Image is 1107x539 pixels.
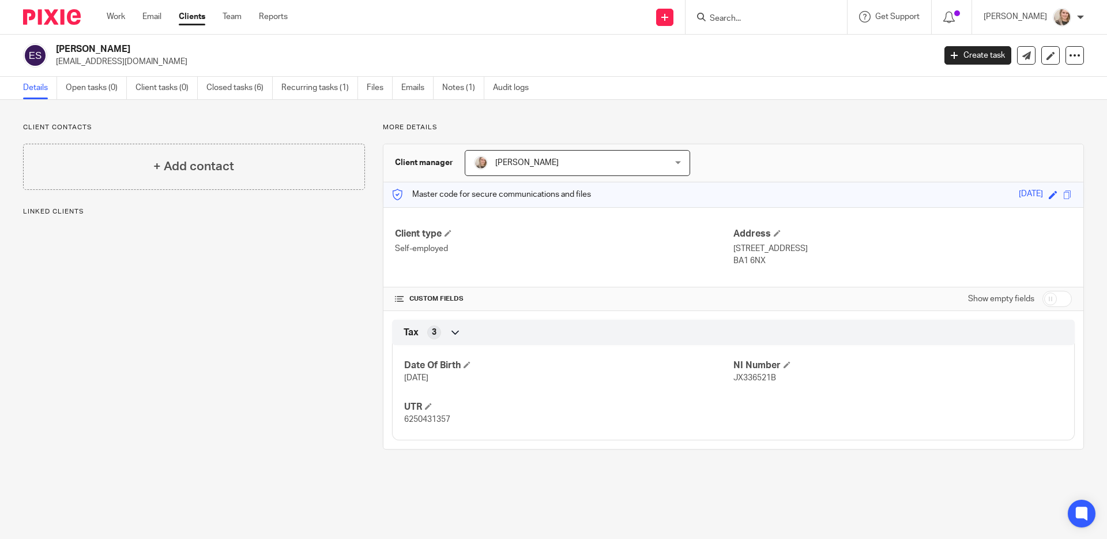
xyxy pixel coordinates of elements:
[404,416,450,424] span: 6250431357
[404,360,733,372] h4: Date Of Birth
[56,43,753,55] h2: [PERSON_NAME]
[404,374,428,382] span: [DATE]
[875,13,920,21] span: Get Support
[392,189,591,200] p: Master code for secure communications and files
[1019,188,1043,201] div: [DATE]
[395,243,733,254] p: Self-employed
[474,156,488,170] img: IMG_7594.jpg
[107,11,125,23] a: Work
[281,77,358,99] a: Recurring tasks (1)
[66,77,127,99] a: Open tasks (0)
[401,77,434,99] a: Emails
[733,255,1072,267] p: BA1 6NX
[23,207,365,216] p: Linked clients
[23,43,47,68] img: svg%3E
[367,77,393,99] a: Files
[23,77,57,99] a: Details
[395,228,733,240] h4: Client type
[153,158,234,175] h4: + Add contact
[733,228,1072,240] h4: Address
[259,11,288,23] a: Reports
[404,327,419,339] span: Tax
[733,243,1072,254] p: [STREET_ADDRESS]
[968,293,1034,305] label: Show empty fields
[404,401,733,413] h4: UTR
[395,157,453,169] h3: Client manager
[23,9,81,25] img: Pixie
[432,327,436,338] span: 3
[135,77,198,99] a: Client tasks (0)
[383,123,1084,132] p: More details
[1053,8,1071,27] img: IMG_7594.jpg
[395,294,733,304] h4: CUSTOM FIELDS
[984,11,1047,23] p: [PERSON_NAME]
[223,11,242,23] a: Team
[23,123,365,132] p: Client contacts
[142,11,161,23] a: Email
[179,11,205,23] a: Clients
[56,56,927,68] p: [EMAIL_ADDRESS][DOMAIN_NAME]
[733,360,1063,372] h4: NI Number
[442,77,484,99] a: Notes (1)
[493,77,537,99] a: Audit logs
[733,374,776,382] span: JX336521B
[944,46,1011,65] a: Create task
[709,14,812,24] input: Search
[495,159,559,167] span: [PERSON_NAME]
[206,77,273,99] a: Closed tasks (6)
